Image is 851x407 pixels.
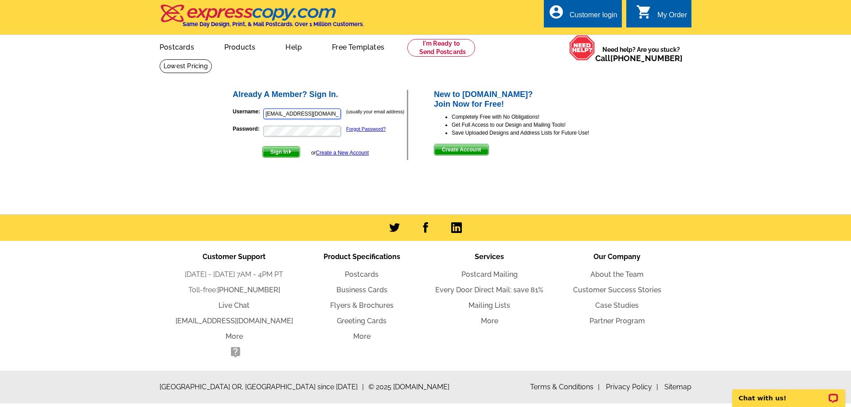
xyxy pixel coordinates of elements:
[345,270,379,279] a: Postcards
[570,11,617,23] div: Customer login
[346,109,404,114] small: (usually your email address)
[219,301,250,310] a: Live Chat
[316,150,369,156] a: Create a New Account
[160,382,364,392] span: [GEOGRAPHIC_DATA] OR, [GEOGRAPHIC_DATA] since [DATE]
[452,121,620,129] li: Get Full Access to our Design and Mailing Tools!
[183,21,364,27] h4: Same Day Design, Print, & Mail Postcards. Over 1 Million Customers.
[595,45,687,63] span: Need help? Are you stuck?
[548,10,617,21] a: account_circle Customer login
[452,113,620,121] li: Completely Free with No Obligations!
[593,252,640,261] span: Our Company
[657,11,687,23] div: My Order
[353,332,371,341] a: More
[271,36,316,57] a: Help
[176,317,293,325] a: [EMAIL_ADDRESS][DOMAIN_NAME]
[336,286,387,294] a: Business Cards
[435,286,543,294] a: Every Door Direct Mail: save 81%
[288,150,292,154] img: button-next-arrow-white.png
[481,317,498,325] a: More
[610,54,683,63] a: [PHONE_NUMBER]
[170,269,298,280] li: [DATE] - [DATE] 7AM - 4PM PT
[160,11,364,27] a: Same Day Design, Print, & Mail Postcards. Over 1 Million Customers.
[337,317,386,325] a: Greeting Cards
[262,146,300,158] button: Sign In
[324,252,400,261] span: Product Specifications
[664,383,691,391] a: Sitemap
[434,144,489,155] button: Create Account
[217,286,280,294] a: [PHONE_NUMBER]
[569,35,595,61] img: help
[461,270,518,279] a: Postcard Mailing
[318,36,398,57] a: Free Templates
[475,252,504,261] span: Services
[590,270,644,279] a: About the Team
[595,301,639,310] a: Case Studies
[233,125,262,133] label: Password:
[233,90,407,100] h2: Already A Member? Sign In.
[210,36,270,57] a: Products
[346,126,386,132] a: Forgot Password?
[636,4,652,20] i: shopping_cart
[468,301,510,310] a: Mailing Lists
[589,317,645,325] a: Partner Program
[233,108,262,116] label: Username:
[434,144,488,155] span: Create Account
[606,383,658,391] a: Privacy Policy
[145,36,208,57] a: Postcards
[530,383,600,391] a: Terms & Conditions
[203,252,265,261] span: Customer Support
[595,54,683,63] span: Call
[311,149,369,157] div: or
[330,301,394,310] a: Flyers & Brochures
[368,382,449,392] span: © 2025 [DOMAIN_NAME]
[636,10,687,21] a: shopping_cart My Order
[226,332,243,341] a: More
[548,4,564,20] i: account_circle
[434,90,620,109] h2: New to [DOMAIN_NAME]? Join Now for Free!
[170,285,298,295] li: Toll-free:
[726,379,851,407] iframe: LiveChat chat widget
[263,147,300,157] span: Sign In
[573,286,661,294] a: Customer Success Stories
[452,129,620,137] li: Save Uploaded Designs and Address Lists for Future Use!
